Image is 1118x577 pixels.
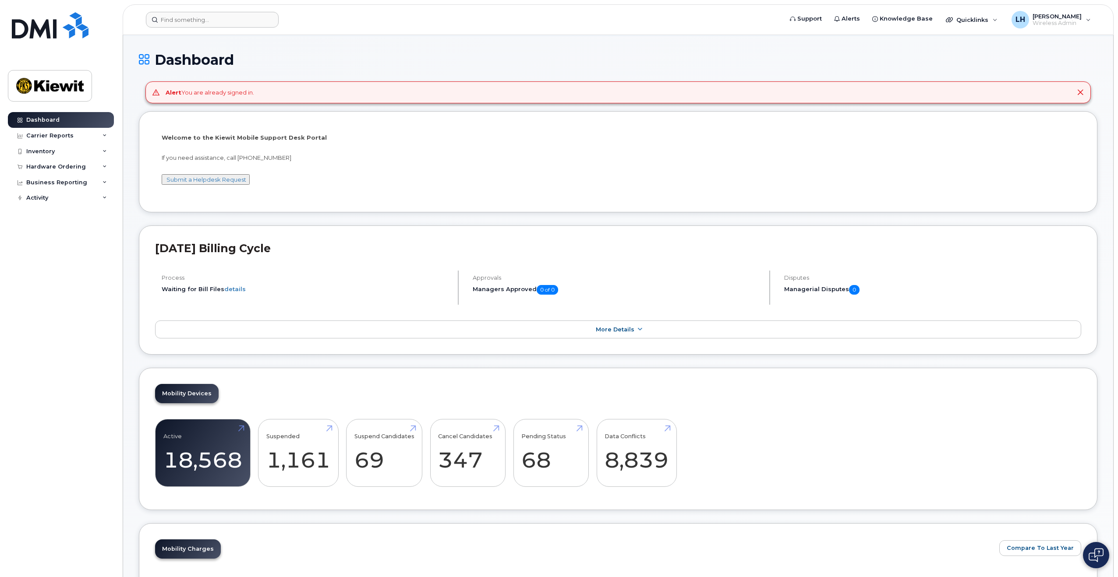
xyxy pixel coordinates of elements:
[155,242,1081,255] h2: [DATE] Billing Cycle
[828,10,866,28] a: Alerts
[1033,13,1082,20] span: [PERSON_NAME]
[166,88,254,97] div: You are already signed in.
[139,52,1097,67] h1: Dashboard
[849,285,860,295] span: 0
[866,10,939,28] a: Knowledge Base
[146,12,279,28] input: Find something...
[473,285,761,295] h5: Managers Approved
[784,274,1081,281] h4: Disputes
[162,274,450,281] h4: Process
[1015,14,1025,25] span: LH
[784,285,1081,295] h5: Managerial Disputes
[842,14,860,23] span: Alerts
[162,154,1075,162] p: If you need assistance, call [PHONE_NUMBER]
[596,326,634,333] span: More Details
[224,285,246,292] a: details
[956,16,988,23] span: Quicklinks
[1007,544,1074,552] span: Compare To Last Year
[999,540,1081,556] button: Compare To Last Year
[537,285,558,295] span: 0 of 0
[166,176,246,183] a: Submit a Helpdesk Request
[155,539,221,559] a: Mobility Charges
[1033,20,1082,27] span: Wireless Admin
[163,424,242,482] a: Active 18,568
[784,10,828,28] a: Support
[438,424,497,482] a: Cancel Candidates 347
[162,134,1075,142] p: Welcome to the Kiewit Mobile Support Desk Portal
[354,424,414,482] a: Suspend Candidates 69
[266,424,330,482] a: Suspended 1,161
[880,14,933,23] span: Knowledge Base
[1089,548,1104,562] img: Open chat
[797,14,822,23] span: Support
[166,89,181,96] strong: Alert
[162,174,250,185] button: Submit a Helpdesk Request
[521,424,580,482] a: Pending Status 68
[473,274,761,281] h4: Approvals
[155,384,219,403] a: Mobility Devices
[940,11,1004,28] div: Quicklinks
[1005,11,1097,28] div: Logan Hall
[162,285,450,293] li: Waiting for Bill Files
[605,424,669,482] a: Data Conflicts 8,839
